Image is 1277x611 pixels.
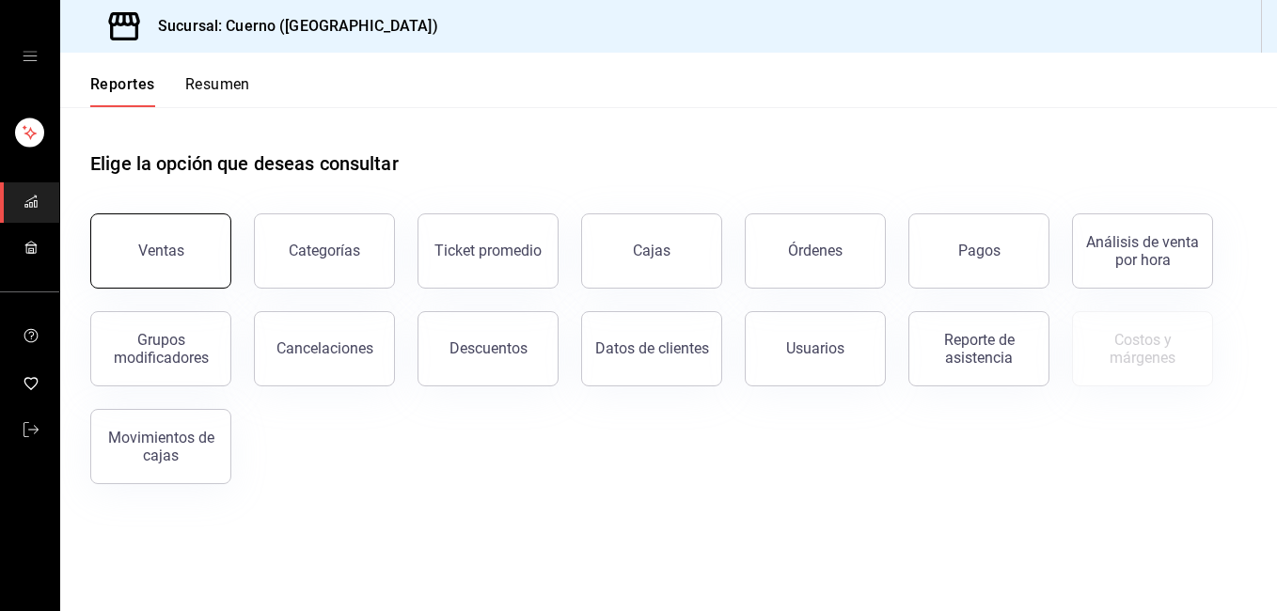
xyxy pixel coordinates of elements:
[449,339,528,357] div: Descuentos
[418,213,559,289] button: Ticket promedio
[595,339,709,357] div: Datos de clientes
[745,213,886,289] button: Órdenes
[581,311,722,386] button: Datos de clientes
[90,75,155,107] button: Reportes
[1072,311,1213,386] button: Contrata inventarios para ver este reporte
[581,213,722,289] button: Cajas
[90,149,399,178] h1: Elige la opción que deseas consultar
[90,409,231,484] button: Movimientos de cajas
[418,311,559,386] button: Descuentos
[102,331,219,367] div: Grupos modificadores
[745,311,886,386] button: Usuarios
[23,49,38,64] button: open drawer
[633,242,670,259] div: Cajas
[90,311,231,386] button: Grupos modificadores
[143,15,438,38] h3: Sucursal: Cuerno ([GEOGRAPHIC_DATA])
[90,75,250,107] div: navigation tabs
[1072,213,1213,289] button: Análisis de venta por hora
[1084,233,1201,269] div: Análisis de venta por hora
[102,429,219,464] div: Movimientos de cajas
[254,213,395,289] button: Categorías
[921,331,1037,367] div: Reporte de asistencia
[276,339,373,357] div: Cancelaciones
[254,311,395,386] button: Cancelaciones
[289,242,360,259] div: Categorías
[1084,331,1201,367] div: Costos y márgenes
[90,213,231,289] button: Ventas
[786,339,844,357] div: Usuarios
[138,242,184,259] div: Ventas
[185,75,250,107] button: Resumen
[958,242,1001,259] div: Pagos
[908,213,1049,289] button: Pagos
[434,242,542,259] div: Ticket promedio
[908,311,1049,386] button: Reporte de asistencia
[788,242,843,259] div: Órdenes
